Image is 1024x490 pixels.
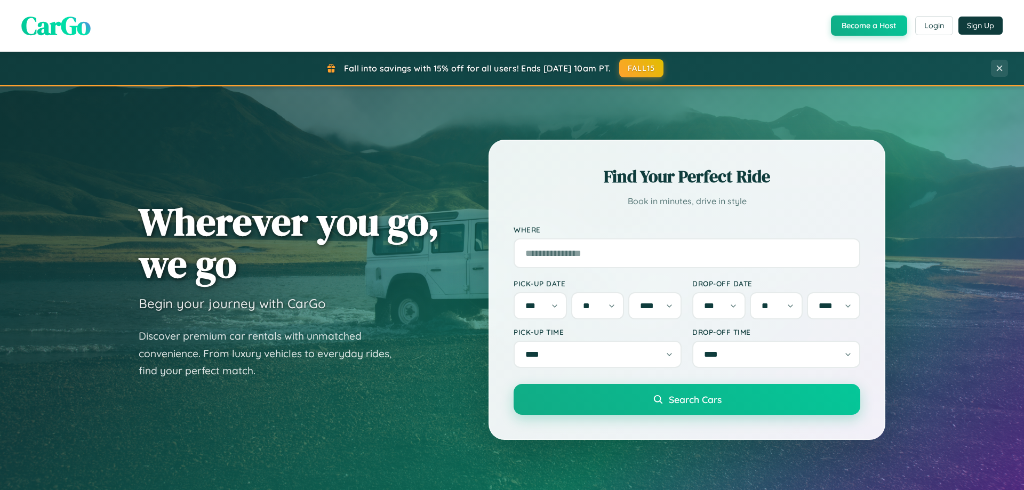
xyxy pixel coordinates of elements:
label: Where [514,225,860,234]
label: Pick-up Time [514,327,682,336]
label: Pick-up Date [514,279,682,288]
button: Search Cars [514,384,860,415]
p: Book in minutes, drive in style [514,194,860,209]
h1: Wherever you go, we go [139,200,439,285]
label: Drop-off Time [692,327,860,336]
span: Search Cars [669,393,722,405]
span: CarGo [21,8,91,43]
h2: Find Your Perfect Ride [514,165,860,188]
button: FALL15 [619,59,664,77]
button: Sign Up [958,17,1003,35]
p: Discover premium car rentals with unmatched convenience. From luxury vehicles to everyday rides, ... [139,327,405,380]
h3: Begin your journey with CarGo [139,295,326,311]
button: Login [915,16,953,35]
span: Fall into savings with 15% off for all users! Ends [DATE] 10am PT. [344,63,611,74]
button: Become a Host [831,15,907,36]
label: Drop-off Date [692,279,860,288]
